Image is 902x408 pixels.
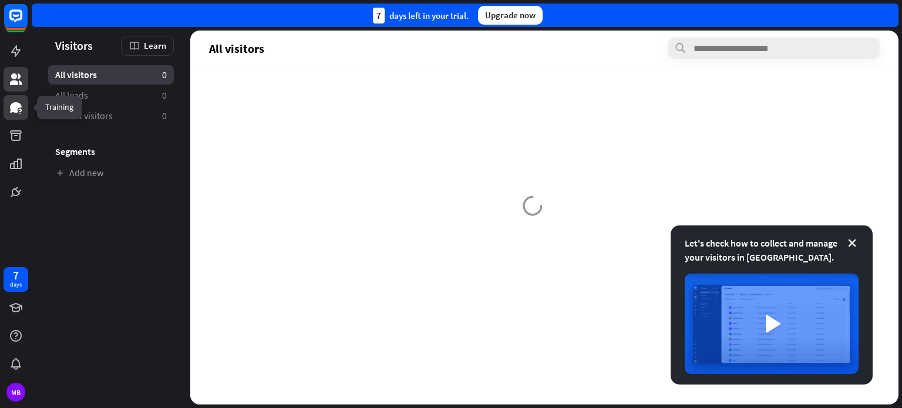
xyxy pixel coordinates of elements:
div: MB [6,383,25,402]
div: 7 [373,8,385,23]
span: Learn [144,40,166,51]
div: days [10,281,22,289]
h3: Segments [48,146,174,157]
div: Upgrade now [478,6,543,25]
a: Add new [48,163,174,183]
span: All visitors [55,69,97,81]
span: Visitors [55,39,93,52]
aside: 0 [162,110,167,122]
div: 7 [13,270,19,281]
div: days left in your trial. [373,8,469,23]
span: All leads [55,89,88,102]
span: All visitors [209,42,264,55]
a: All leads 0 [48,86,174,105]
img: image [685,274,859,374]
a: 7 days [4,267,28,292]
aside: 0 [162,69,167,81]
button: Open LiveChat chat widget [9,5,45,40]
aside: 0 [162,89,167,102]
div: Let's check how to collect and manage your visitors in [GEOGRAPHIC_DATA]. [685,236,859,264]
a: Recent visitors 0 [48,106,174,126]
span: Recent visitors [55,110,113,122]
